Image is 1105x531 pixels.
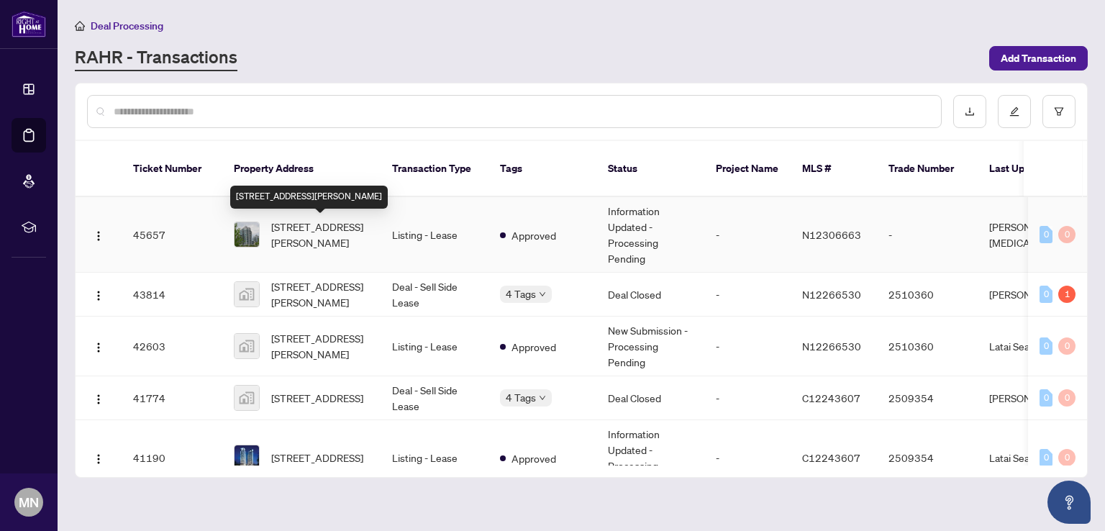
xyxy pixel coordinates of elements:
[965,106,975,117] span: download
[877,420,978,496] td: 2509354
[1040,337,1052,355] div: 0
[122,420,222,496] td: 41190
[704,197,791,273] td: -
[978,420,1086,496] td: Latai Seadat
[235,386,259,410] img: thumbnail-img
[87,283,110,306] button: Logo
[596,273,704,317] td: Deal Closed
[75,21,85,31] span: home
[704,420,791,496] td: -
[596,197,704,273] td: Information Updated - Processing Pending
[1040,226,1052,243] div: 0
[704,141,791,197] th: Project Name
[978,141,1086,197] th: Last Updated By
[953,95,986,128] button: download
[877,141,978,197] th: Trade Number
[122,376,222,420] td: 41774
[271,450,363,466] span: [STREET_ADDRESS]
[19,492,39,512] span: MN
[271,219,369,250] span: [STREET_ADDRESS][PERSON_NAME]
[87,446,110,469] button: Logo
[381,197,488,273] td: Listing - Lease
[802,340,861,353] span: N12266530
[122,141,222,197] th: Ticket Number
[93,394,104,405] img: Logo
[87,223,110,246] button: Logo
[791,141,877,197] th: MLS #
[1058,337,1076,355] div: 0
[1054,106,1064,117] span: filter
[122,197,222,273] td: 45657
[93,453,104,465] img: Logo
[1058,449,1076,466] div: 0
[704,317,791,376] td: -
[235,282,259,307] img: thumbnail-img
[596,317,704,376] td: New Submission - Processing Pending
[998,95,1031,128] button: edit
[1058,389,1076,407] div: 0
[230,186,388,209] div: [STREET_ADDRESS][PERSON_NAME]
[1058,286,1076,303] div: 1
[93,342,104,353] img: Logo
[877,273,978,317] td: 2510360
[877,317,978,376] td: 2510360
[539,291,546,298] span: down
[122,273,222,317] td: 43814
[271,330,369,362] span: [STREET_ADDRESS][PERSON_NAME]
[978,317,1086,376] td: Latai Seadat
[1040,449,1052,466] div: 0
[511,227,556,243] span: Approved
[1047,481,1091,524] button: Open asap
[506,286,536,302] span: 4 Tags
[511,339,556,355] span: Approved
[978,273,1086,317] td: [PERSON_NAME]
[596,420,704,496] td: Information Updated - Processing Pending
[596,141,704,197] th: Status
[539,394,546,401] span: down
[75,45,237,71] a: RAHR - Transactions
[506,389,536,406] span: 4 Tags
[704,273,791,317] td: -
[802,228,861,241] span: N12306663
[87,335,110,358] button: Logo
[1040,286,1052,303] div: 0
[1042,95,1076,128] button: filter
[87,386,110,409] button: Logo
[989,46,1088,71] button: Add Transaction
[802,451,860,464] span: C12243607
[978,197,1086,273] td: [PERSON_NAME][MEDICAL_DATA]
[91,19,163,32] span: Deal Processing
[12,11,46,37] img: logo
[802,288,861,301] span: N12266530
[93,290,104,301] img: Logo
[381,376,488,420] td: Deal - Sell Side Lease
[381,141,488,197] th: Transaction Type
[122,317,222,376] td: 42603
[1009,106,1019,117] span: edit
[271,278,369,310] span: [STREET_ADDRESS][PERSON_NAME]
[511,450,556,466] span: Approved
[978,376,1086,420] td: [PERSON_NAME]
[704,376,791,420] td: -
[1058,226,1076,243] div: 0
[877,376,978,420] td: 2509354
[381,420,488,496] td: Listing - Lease
[381,317,488,376] td: Listing - Lease
[222,141,381,197] th: Property Address
[488,141,596,197] th: Tags
[381,273,488,317] td: Deal - Sell Side Lease
[235,222,259,247] img: thumbnail-img
[1001,47,1076,70] span: Add Transaction
[271,390,363,406] span: [STREET_ADDRESS]
[235,334,259,358] img: thumbnail-img
[877,197,978,273] td: -
[596,376,704,420] td: Deal Closed
[1040,389,1052,407] div: 0
[235,445,259,470] img: thumbnail-img
[93,230,104,242] img: Logo
[802,391,860,404] span: C12243607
